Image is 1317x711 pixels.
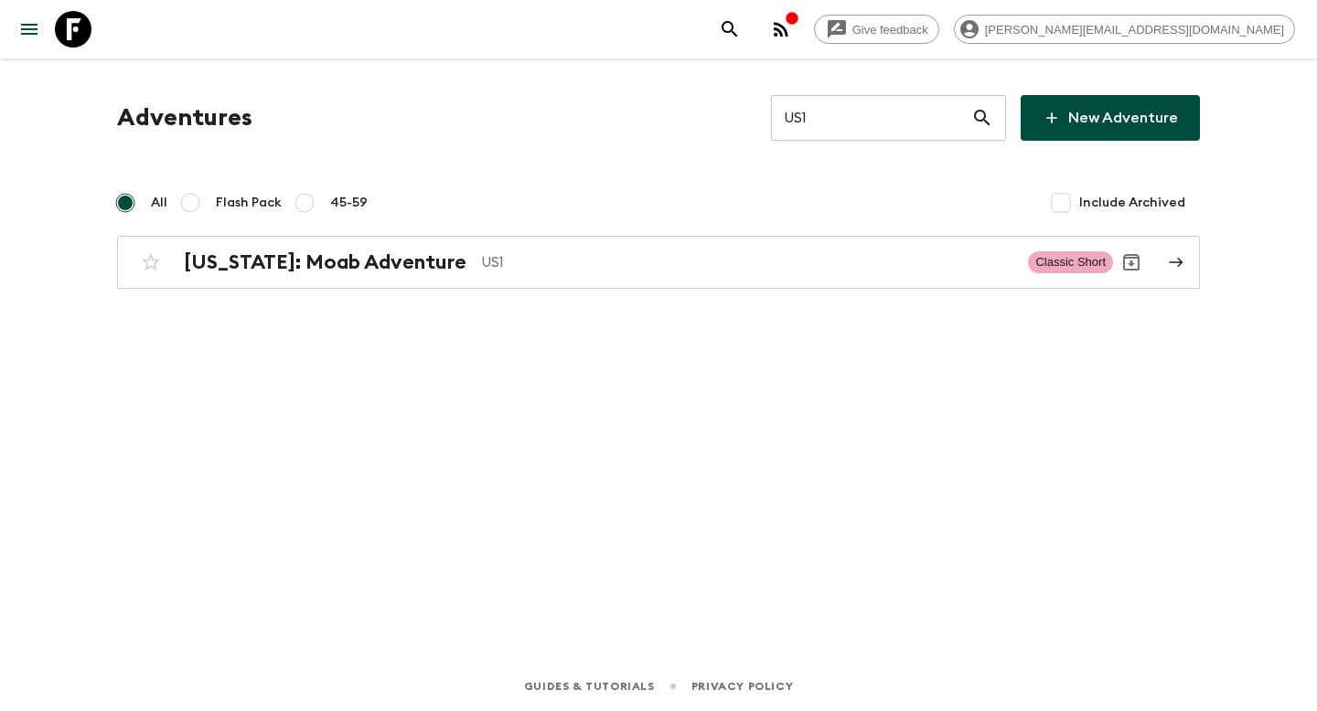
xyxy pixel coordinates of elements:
a: Privacy Policy [691,676,793,696]
a: New Adventure [1021,95,1200,141]
span: Give feedback [842,23,938,37]
a: Guides & Tutorials [524,676,655,696]
span: Classic Short [1028,251,1113,273]
div: [PERSON_NAME][EMAIL_ADDRESS][DOMAIN_NAME] [954,15,1295,44]
a: [US_STATE]: Moab AdventureUS1Classic ShortArchive [117,236,1200,289]
p: US1 [481,251,1013,273]
span: Flash Pack [216,194,282,212]
button: Archive [1113,244,1150,281]
button: search adventures [712,11,748,48]
button: menu [11,11,48,48]
h1: Adventures [117,100,252,136]
span: All [151,194,167,212]
h2: [US_STATE]: Moab Adventure [184,250,466,274]
span: [PERSON_NAME][EMAIL_ADDRESS][DOMAIN_NAME] [975,23,1294,37]
input: e.g. AR1, Argentina [771,92,971,143]
a: Give feedback [814,15,939,44]
span: 45-59 [330,194,368,212]
span: Include Archived [1079,194,1185,212]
